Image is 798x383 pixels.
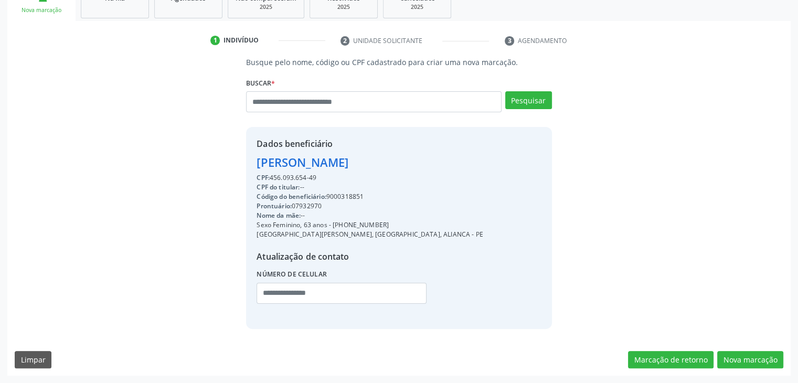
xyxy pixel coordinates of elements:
div: Indivíduo [224,36,259,45]
div: [GEOGRAPHIC_DATA][PERSON_NAME], [GEOGRAPHIC_DATA], ALIANCA - PE [257,230,483,239]
label: Número de celular [257,267,327,283]
div: 07932970 [257,201,483,211]
button: Nova marcação [717,351,783,369]
span: Código do beneficiário: [257,192,326,201]
div: -- [257,183,483,192]
div: Nova marcação [15,6,68,14]
div: 1 [210,36,220,45]
span: Prontuário: [257,201,292,210]
div: Sexo Feminino, 63 anos - [PHONE_NUMBER] [257,220,483,230]
div: 2025 [317,3,370,11]
button: Marcação de retorno [628,351,714,369]
div: -- [257,211,483,220]
div: [PERSON_NAME] [257,154,483,171]
div: 2025 [236,3,296,11]
div: 456.093.654-49 [257,173,483,183]
div: 9000318851 [257,192,483,201]
span: CPF: [257,173,270,182]
button: Pesquisar [505,91,552,109]
div: 2025 [391,3,443,11]
p: Busque pelo nome, código ou CPF cadastrado para criar uma nova marcação. [246,57,551,68]
button: Limpar [15,351,51,369]
div: Dados beneficiário [257,137,483,150]
span: CPF do titular: [257,183,300,191]
div: Atualização de contato [257,250,483,263]
label: Buscar [246,75,275,91]
span: Nome da mãe: [257,211,301,220]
